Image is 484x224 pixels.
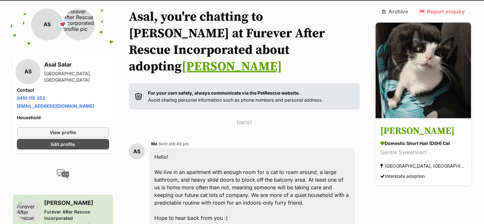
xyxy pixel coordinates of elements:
span: 8:49 pm [172,141,189,146]
h3: Asal Salar [44,60,109,69]
span: 💌 [56,18,70,31]
a: Edit profile [17,139,109,149]
div: AS [17,61,39,83]
h3: [PERSON_NAME] [44,199,109,207]
p: [DATE] [129,119,360,126]
div: Furever After Rescue Incorporated [44,209,109,221]
a: [PERSON_NAME] Domestic Short Hair (DSH) Cat Gentle Sweeheart [GEOGRAPHIC_DATA], [GEOGRAPHIC_DATA]... [375,119,471,185]
div: [GEOGRAPHIC_DATA], [GEOGRAPHIC_DATA] [380,162,466,170]
div: AS [31,9,63,40]
div: AS [129,143,145,159]
span: Sent at [158,141,189,146]
span: View profile [50,129,76,136]
div: Interstate adoption [380,172,425,180]
a: View profile [17,127,109,138]
div: Domestic Short Hair (DSH) Cat [380,140,466,147]
a: 0410 115 353 [17,95,45,101]
a: [PERSON_NAME] [182,59,282,75]
h4: Household [17,114,109,121]
div: Gentle Sweeheart [380,148,466,157]
a: [EMAIL_ADDRESS][DOMAIN_NAME] [17,103,94,109]
img: Fadi [375,23,471,118]
h3: [PERSON_NAME] [380,124,466,138]
strong: For your own safety, always communicate via the PetRescue website. [148,90,300,96]
img: Furever After Rescue Incorporated profile pic [63,9,95,40]
img: conversation-icon-4a6f8262b818ee0b60e3300018af0b2d0b884aa5de6e9bcb8d3d4eeb1a70a7c4.svg [57,169,69,179]
a: Report enquiry [419,9,465,14]
span: Me [151,141,158,146]
h4: Contact [17,87,109,93]
p: Avoid sharing personal information such as phone numbers and personal address. [148,90,323,103]
a: Archive [382,9,408,14]
div: [GEOGRAPHIC_DATA], [GEOGRAPHIC_DATA] [44,70,109,83]
h1: Asal, you're chatting to [PERSON_NAME] at Furever After Rescue Incorporated about adopting [129,9,360,75]
span: Edit profile [51,141,75,148]
img: Furever After Rescue Incorporated profile pic [17,199,39,221]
